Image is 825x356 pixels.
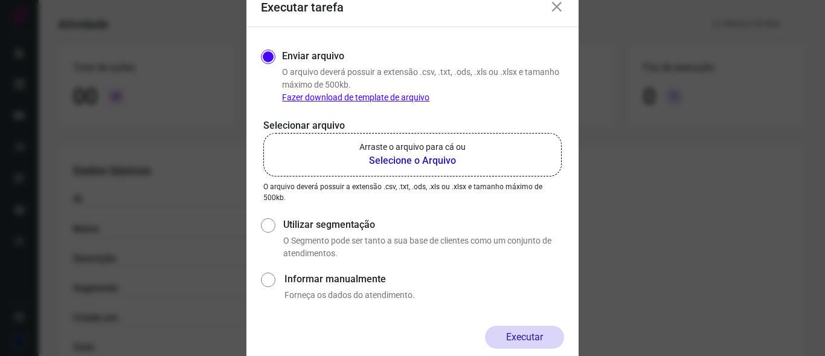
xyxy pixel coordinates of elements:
p: O Segmento pode ser tanto a sua base de clientes como um conjunto de atendimentos. [283,235,564,260]
p: O arquivo deverá possuir a extensão .csv, .txt, .ods, .xls ou .xlsx e tamanho máximo de 500kb. [263,181,562,203]
p: O arquivo deverá possuir a extensão .csv, .txt, .ods, .xls ou .xlsx e tamanho máximo de 500kb. [282,66,564,104]
label: Enviar arquivo [282,49,344,63]
a: Fazer download de template de arquivo [282,92,429,102]
p: Forneça os dados do atendimento. [284,289,564,302]
label: Utilizar segmentação [283,218,564,232]
p: Selecionar arquivo [263,118,562,133]
b: Selecione o Arquivo [359,154,466,168]
label: Informar manualmente [284,272,564,286]
p: Arraste o arquivo para cá ou [359,141,466,154]
button: Executar [485,326,564,349]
